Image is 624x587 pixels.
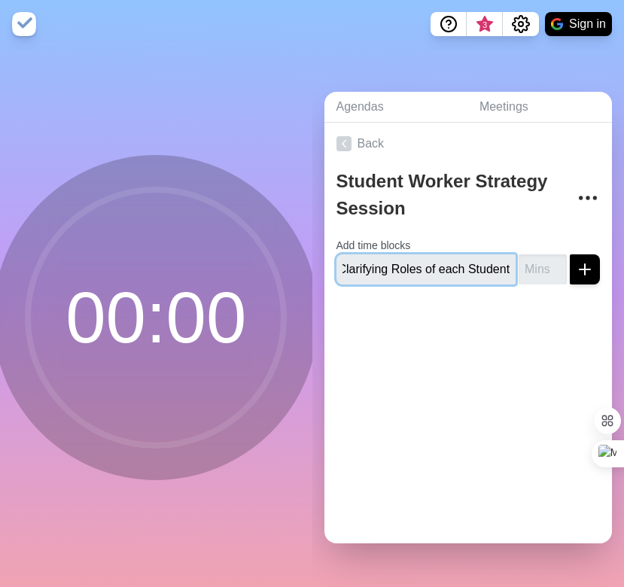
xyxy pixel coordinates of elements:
[336,254,516,284] input: Name
[324,92,467,123] a: Agendas
[324,123,613,165] a: Back
[573,183,603,213] button: More
[545,12,612,36] button: Sign in
[467,92,612,123] a: Meetings
[431,12,467,36] button: Help
[336,239,411,251] label: Add time blocks
[503,12,539,36] button: Settings
[551,18,563,30] img: google logo
[467,12,503,36] button: What’s new
[519,254,567,284] input: Mins
[12,12,36,36] img: timeblocks logo
[479,19,491,31] span: 3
